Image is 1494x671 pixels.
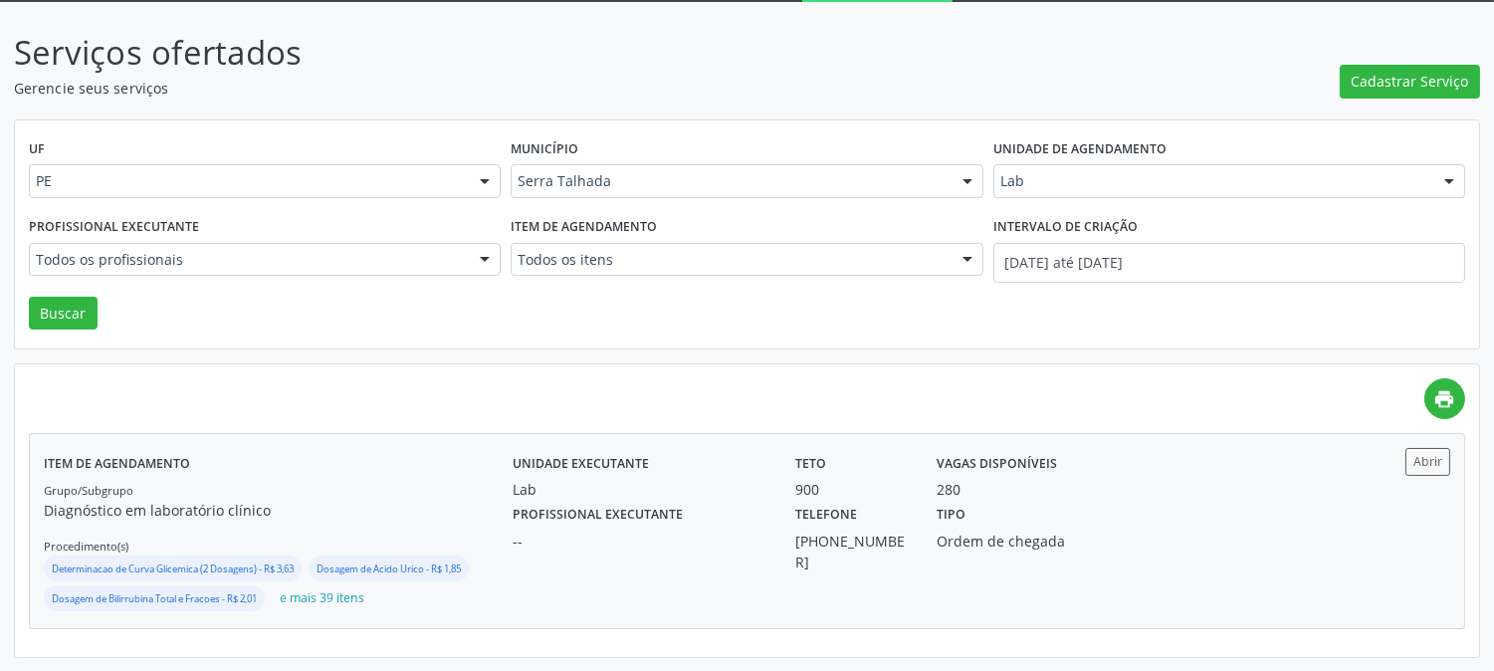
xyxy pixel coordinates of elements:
[44,500,513,521] p: Diagnóstico em laboratório clínico
[993,134,1167,165] label: Unidade de agendamento
[795,500,857,531] label: Telefone
[795,448,826,479] label: Teto
[52,562,294,575] small: Determinacao de Curva Glicemica (2 Dosagens) - R$ 3,63
[937,448,1057,479] label: Vagas disponíveis
[937,479,960,500] div: 280
[36,171,460,191] span: PE
[1000,171,1424,191] span: Lab
[14,28,1040,78] p: Serviços ofertados
[52,592,257,605] small: Dosagem de Bilirrubina Total e Fracoes - R$ 2,01
[1340,65,1480,99] button: Cadastrar Serviço
[29,212,199,243] label: Profissional executante
[511,134,578,165] label: Município
[44,448,190,479] label: Item de agendamento
[795,479,909,500] div: 900
[1424,378,1465,419] a: print
[513,500,683,531] label: Profissional executante
[513,531,767,552] div: --
[937,531,1121,552] div: Ordem de chegada
[993,243,1465,283] input: Selecione um intervalo
[1405,448,1450,475] button: Abrir
[937,500,965,531] label: Tipo
[44,539,128,554] small: Procedimento(s)
[1434,388,1456,410] i: print
[511,212,657,243] label: Item de agendamento
[317,562,461,575] small: Dosagem de Acido Urico - R$ 1,85
[44,483,133,498] small: Grupo/Subgrupo
[795,531,909,572] div: [PHONE_NUMBER]
[518,171,942,191] span: Serra Talhada
[1352,71,1469,92] span: Cadastrar Serviço
[272,585,372,612] button: e mais 39 itens
[29,297,98,331] button: Buscar
[513,479,767,500] div: Lab
[518,250,942,270] span: Todos os itens
[29,134,45,165] label: UF
[14,78,1040,99] p: Gerencie seus serviços
[993,212,1138,243] label: Intervalo de criação
[513,448,649,479] label: Unidade executante
[36,250,460,270] span: Todos os profissionais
